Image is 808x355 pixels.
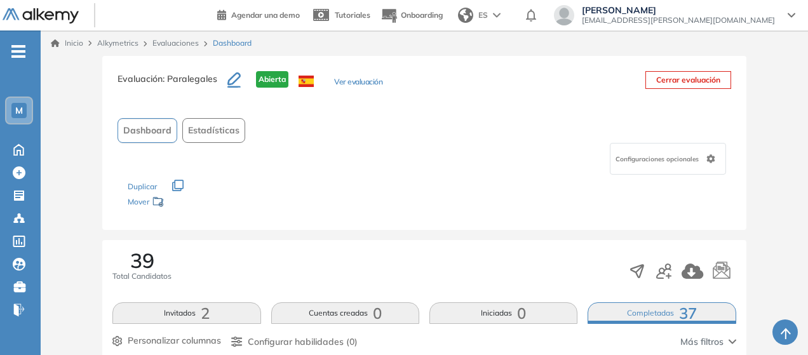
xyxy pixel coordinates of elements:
[493,13,501,18] img: arrow
[429,302,577,324] button: Iniciadas0
[128,191,255,215] div: Mover
[458,8,473,23] img: world
[3,8,79,24] img: Logo
[680,335,736,349] button: Más filtros
[97,38,138,48] span: Alkymetrics
[645,71,731,89] button: Cerrar evaluación
[588,302,736,324] button: Completadas37
[582,15,775,25] span: [EMAIL_ADDRESS][PERSON_NAME][DOMAIN_NAME]
[248,335,358,349] span: Configurar habilidades (0)
[380,2,443,29] button: Onboarding
[112,334,221,347] button: Personalizar columnas
[112,271,172,282] span: Total Candidatos
[213,37,252,49] span: Dashboard
[128,334,221,347] span: Personalizar columnas
[112,302,260,324] button: Invitados2
[118,118,177,143] button: Dashboard
[401,10,443,20] span: Onboarding
[188,124,239,137] span: Estadísticas
[217,6,300,22] a: Agendar una demo
[163,73,217,84] span: : Paralegales
[11,50,25,53] i: -
[231,10,300,20] span: Agendar una demo
[582,5,775,15] span: [PERSON_NAME]
[299,76,314,87] img: ESP
[123,124,172,137] span: Dashboard
[51,37,83,49] a: Inicio
[680,335,724,349] span: Más filtros
[118,71,227,98] h3: Evaluación
[335,10,370,20] span: Tutoriales
[152,38,199,48] a: Evaluaciones
[15,105,23,116] span: M
[616,154,701,164] span: Configuraciones opcionales
[128,182,157,191] span: Duplicar
[182,118,245,143] button: Estadísticas
[610,143,726,175] div: Configuraciones opcionales
[256,71,288,88] span: Abierta
[271,302,419,324] button: Cuentas creadas0
[478,10,488,21] span: ES
[231,335,358,349] button: Configurar habilidades (0)
[334,76,382,90] button: Ver evaluación
[130,250,154,271] span: 39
